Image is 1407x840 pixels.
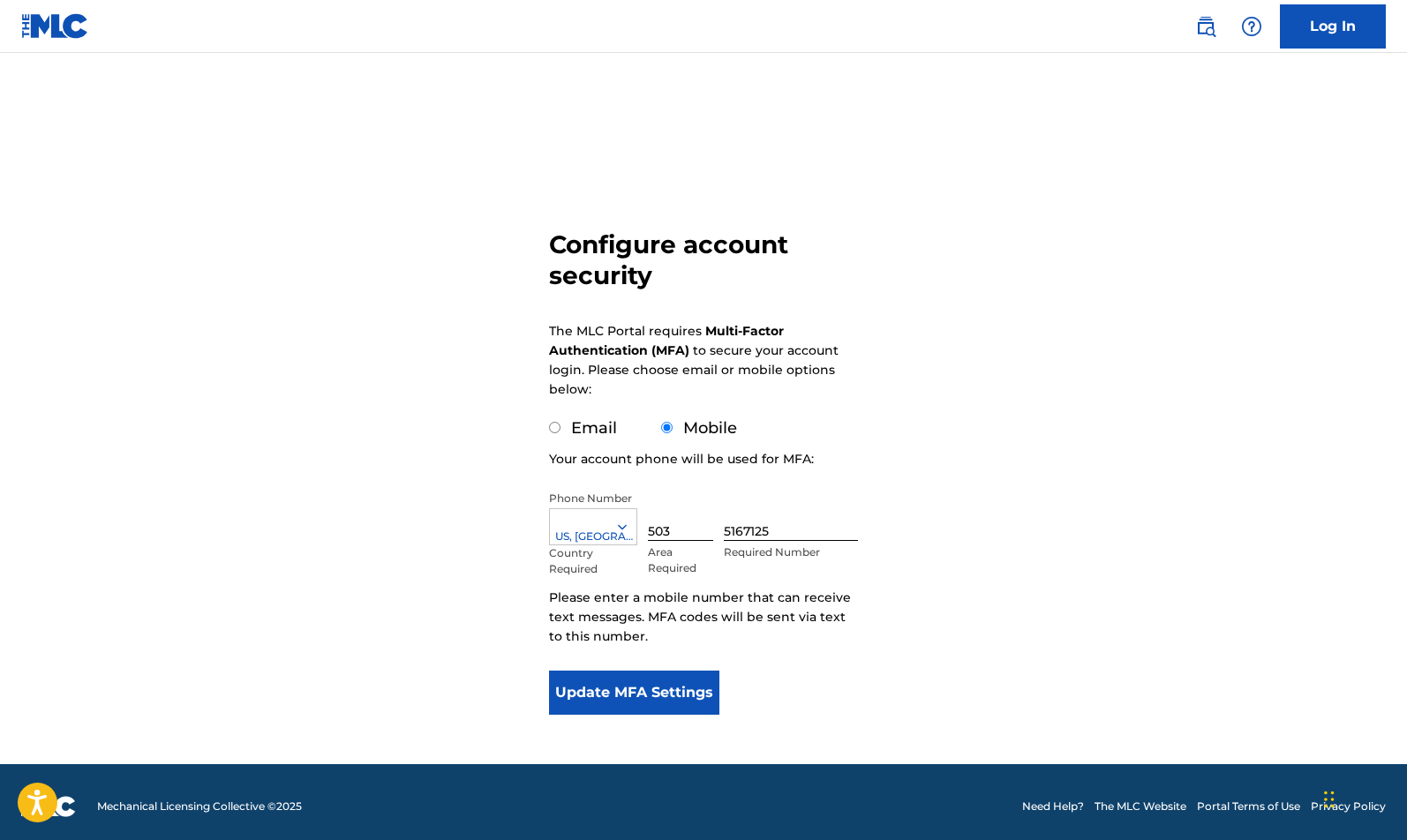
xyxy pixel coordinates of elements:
p: The MLC Portal requires to secure your account login. Please choose email or mobile options below: [549,321,839,399]
img: search [1195,16,1216,37]
a: The MLC Website [1095,799,1186,814]
div: Help [1234,9,1269,44]
p: Country Required [549,545,607,577]
img: MLC Logo [21,13,89,39]
p: Area Required [648,544,713,576]
img: help [1241,16,1262,37]
div: Drag [1324,773,1335,826]
label: Email [571,418,617,438]
a: Public Search [1188,9,1223,44]
h3: Configure account security [549,229,858,291]
a: Log In [1280,4,1386,49]
p: Your account phone will be used for MFA: [549,449,814,469]
div: US, [GEOGRAPHIC_DATA] +1 [550,529,636,544]
button: Update MFA Settings [549,671,719,715]
p: Please enter a mobile number that can receive text messages. MFA codes will be sent via text to t... [549,588,858,646]
iframe: Chat Widget [1319,755,1407,840]
label: Mobile [683,418,737,438]
a: Portal Terms of Use [1197,799,1300,814]
a: Need Help? [1022,799,1084,814]
span: Mechanical Licensing Collective © 2025 [97,799,302,814]
p: Required Number [724,544,858,560]
a: Privacy Policy [1311,799,1386,814]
